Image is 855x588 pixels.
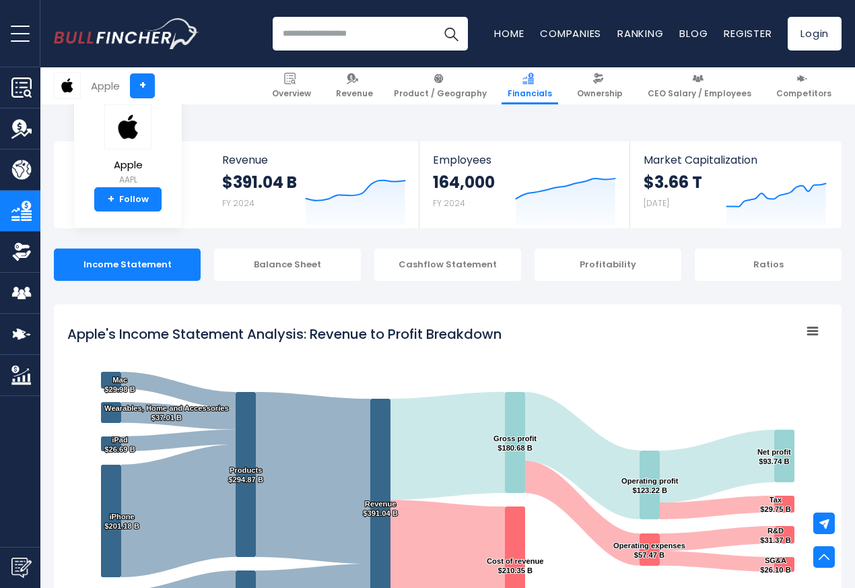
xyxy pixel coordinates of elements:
[757,448,791,465] text: Net profit $93.74 B
[535,249,681,281] div: Profitability
[617,26,663,40] a: Ranking
[363,500,398,517] text: Revenue $391.04 B
[419,141,629,228] a: Employees 164,000 FY 2024
[613,542,685,559] text: Operating expenses $57.47 B
[266,67,317,104] a: Overview
[104,104,152,188] a: Apple AAPL
[508,88,552,99] span: Financials
[724,26,772,40] a: Register
[621,477,679,494] text: Operating profit $123.22 B
[67,325,502,344] tspan: Apple's Income Statement Analysis: Revenue to Profit Breakdown
[11,242,32,262] img: Ownership
[54,18,199,49] a: Go to homepage
[104,174,151,186] small: AAPL
[222,154,406,166] span: Revenue
[644,154,827,166] span: Market Capitalization
[104,404,229,422] text: Wearables, Home and Accessories $37.01 B
[577,88,623,99] span: Ownership
[642,67,757,104] a: CEO Salary / Employees
[644,172,702,193] strong: $3.66 T
[433,197,465,209] small: FY 2024
[104,513,139,530] text: iPhone $201.18 B
[130,73,155,98] a: +
[91,78,120,94] div: Apple
[648,88,751,99] span: CEO Salary / Employees
[214,249,361,281] div: Balance Sheet
[760,496,790,513] text: Tax $29.75 B
[695,249,842,281] div: Ratios
[502,67,558,104] a: Financials
[630,141,840,228] a: Market Capitalization $3.66 T [DATE]
[493,434,537,452] text: Gross profit $180.68 B
[540,26,601,40] a: Companies
[228,466,263,484] text: Products $294.87 B
[104,104,151,150] img: AAPL logo
[776,88,831,99] span: Competitors
[104,160,151,171] span: Apple
[330,67,379,104] a: Revenue
[209,141,419,228] a: Revenue $391.04 B FY 2024
[108,193,114,205] strong: +
[394,88,487,99] span: Product / Geography
[94,187,162,211] a: +Follow
[54,249,201,281] div: Income Statement
[104,376,135,393] text: Mac $29.98 B
[272,88,311,99] span: Overview
[104,436,135,453] text: iPad $26.69 B
[644,197,669,209] small: [DATE]
[760,556,790,574] text: SG&A $26.10 B
[760,527,790,544] text: R&D $31.37 B
[388,67,493,104] a: Product / Geography
[433,154,615,166] span: Employees
[374,249,521,281] div: Cashflow Statement
[571,67,629,104] a: Ownership
[770,67,837,104] a: Competitors
[788,17,842,51] a: Login
[679,26,708,40] a: Blog
[487,557,544,575] text: Cost of revenue $210.35 B
[494,26,524,40] a: Home
[55,73,80,98] img: AAPL logo
[222,197,254,209] small: FY 2024
[433,172,495,193] strong: 164,000
[222,172,297,193] strong: $391.04 B
[434,17,468,51] button: Search
[54,18,199,49] img: Bullfincher logo
[336,88,373,99] span: Revenue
